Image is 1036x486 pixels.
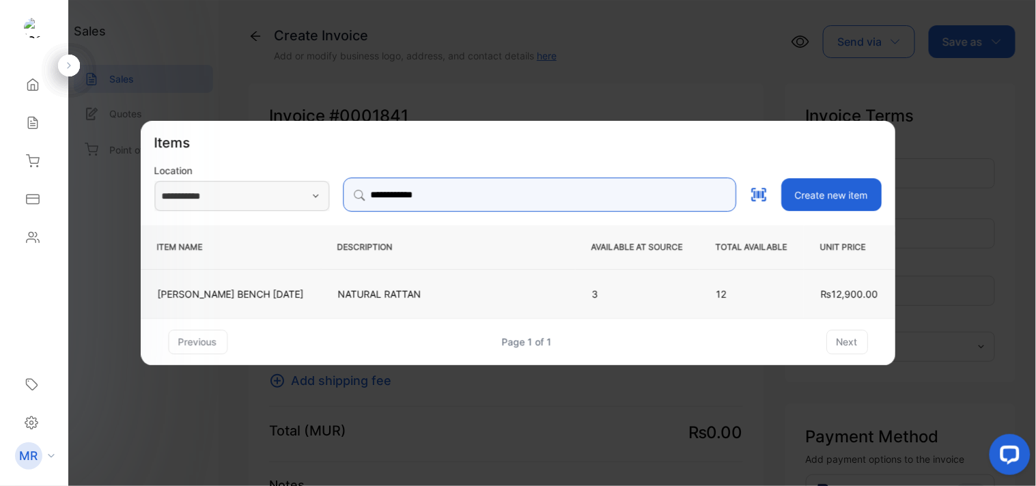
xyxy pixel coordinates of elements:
p: NATURAL RATTAN [338,287,558,301]
p: Items [154,132,191,153]
p: DESCRIPTION [337,241,559,253]
button: next [826,330,868,354]
p: MR [20,447,38,465]
img: logo [24,18,44,38]
span: ₨12,900.00 [821,288,878,300]
p: [PERSON_NAME] BENCH [DATE] [158,287,304,301]
p: 3 [592,287,682,301]
p: TOTAL AVAILABLE [716,241,787,253]
button: previous [168,330,227,354]
p: ITEM NAME [157,241,305,253]
p: 12 [716,287,787,301]
p: UNIT PRICE [820,241,879,253]
div: Page 1 of 1 [502,334,552,349]
iframe: LiveChat chat widget [979,429,1036,486]
p: AVAILABLE AT SOURCE [591,241,683,253]
button: Create new item [781,178,882,211]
